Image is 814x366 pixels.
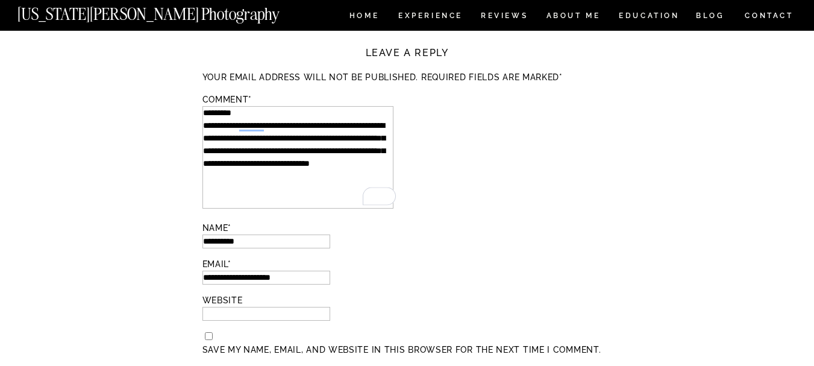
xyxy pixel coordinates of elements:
label: Name [202,222,612,235]
a: BLOG [696,12,725,22]
a: Experience [398,12,462,22]
label: Website [202,294,612,307]
a: HOME [347,12,381,22]
label: Save my name, email, and website in this browser for the next time I comment. [202,344,612,356]
a: CONTACT [744,9,794,22]
a: ABOUT ME [546,12,601,22]
label: Comment [202,93,612,106]
span: Required fields are marked [421,72,563,82]
textarea: To enrich screen reader interactions, please activate Accessibility in Grammarly extension settings [202,106,393,209]
a: REVIEWS [481,12,526,22]
label: Email [202,258,612,271]
span: Your email address will not be published. [202,72,419,82]
h3: Leave a Reply [202,46,612,60]
a: EDUCATION [618,12,681,22]
a: [US_STATE][PERSON_NAME] Photography [17,6,320,16]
